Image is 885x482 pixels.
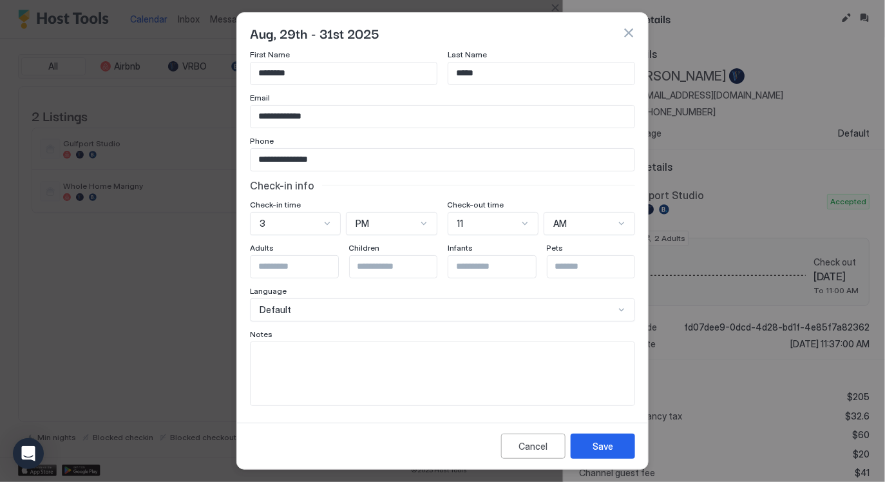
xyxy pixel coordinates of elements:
button: Cancel [501,434,566,459]
span: PM [356,218,369,229]
span: Check-in time [250,200,301,209]
span: Notes [250,329,272,339]
span: Language [250,286,287,296]
div: Save [593,439,613,453]
div: Open Intercom Messenger [13,438,44,469]
button: Save [571,434,635,459]
span: Adults [250,243,274,253]
span: Check-in info [250,179,314,192]
span: Pets [547,243,564,253]
span: Last Name [448,50,487,59]
input: Input Field [251,106,634,128]
span: Phone [250,136,274,146]
span: First Name [250,50,290,59]
span: Default [260,304,291,316]
span: 11 [457,218,464,229]
span: Children [349,243,380,253]
input: Input Field [448,63,634,84]
input: Input Field [448,256,554,278]
textarea: Input Field [251,342,634,405]
input: Input Field [251,149,634,171]
span: AM [553,218,567,229]
span: 3 [260,218,265,229]
div: Cancel [519,439,548,453]
span: Aug, 29th - 31st 2025 [250,23,379,43]
span: Check-out time [448,200,504,209]
span: Infants [448,243,473,253]
input: Input Field [350,256,455,278]
input: Input Field [547,256,653,278]
span: Email [250,93,270,102]
input: Input Field [251,63,437,84]
input: Input Field [251,256,356,278]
